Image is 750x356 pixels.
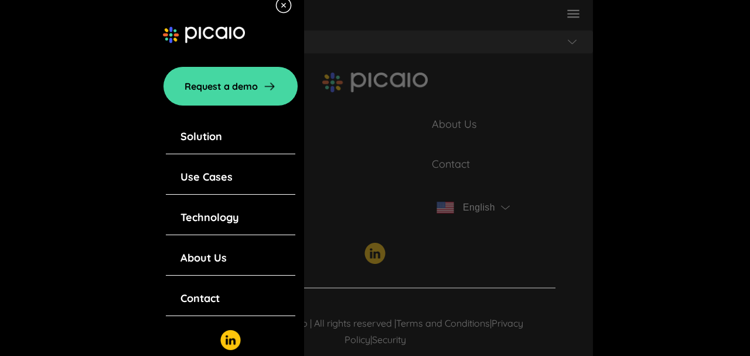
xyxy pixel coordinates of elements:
[220,330,241,350] img: linkedin-logo
[180,128,222,145] a: Solution
[180,209,239,226] a: Technology
[163,26,245,43] img: image
[180,169,233,185] a: Use Cases
[180,250,227,266] a: About Us
[262,79,277,93] img: arrow-right
[163,66,298,106] a: Request a demo
[180,290,220,307] a: Contact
